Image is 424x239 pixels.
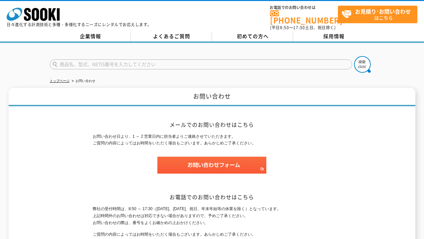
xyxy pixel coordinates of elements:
img: お問い合わせフォーム [157,157,266,174]
a: 採用情報 [293,32,374,41]
a: お見積り･お問い合わせはこちら [338,6,417,23]
input: 商品名、型式、NETIS番号を入力してください [50,59,352,69]
span: はこちら [342,6,417,23]
p: ご質問の内容によってはお時間をいただく場合もございます。あらかじめご了承ください。 [93,231,331,238]
p: お問い合わせ日より、1 ～ 2 営業日内に担当者よりご連絡させていただきます。 ご質問の内容によってはお時間をいただく場合もございます。あらかじめご了承ください。 [93,133,331,147]
strong: お見積り･お問い合わせ [355,7,411,15]
p: 日々進化する計測技術と多種・多様化するニーズにレンタルでお応えします。 [7,23,152,27]
img: btn_search.png [354,56,371,73]
a: よくあるご質問 [131,32,212,41]
p: 弊社の受付時間は、8:50 ～ 17:30（[DATE]、[DATE]、祝日、年末年始等の休業を除く）となっています。 上記時間外のお問い合わせは対応できない場合がありますので、予めご了承くださ... [93,205,331,226]
a: 初めての方へ [212,32,293,41]
h2: メールでのお問い合わせはこちら [93,121,331,128]
span: お電話でのお問い合わせは [270,6,338,10]
span: (平日 ～ 土日、祝日除く) [270,25,336,31]
h1: お問い合わせ [9,88,416,106]
a: トップページ [50,79,70,83]
li: お問い合わせ [71,78,95,85]
a: 企業情報 [50,32,131,41]
span: 8:50 [280,25,289,31]
a: [PHONE_NUMBER] [270,10,338,24]
span: 初めての方へ [237,33,269,40]
h2: お電話でのお問い合わせはこちら [93,194,331,200]
a: お問い合わせフォーム [157,168,266,172]
span: 17:30 [293,25,305,31]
